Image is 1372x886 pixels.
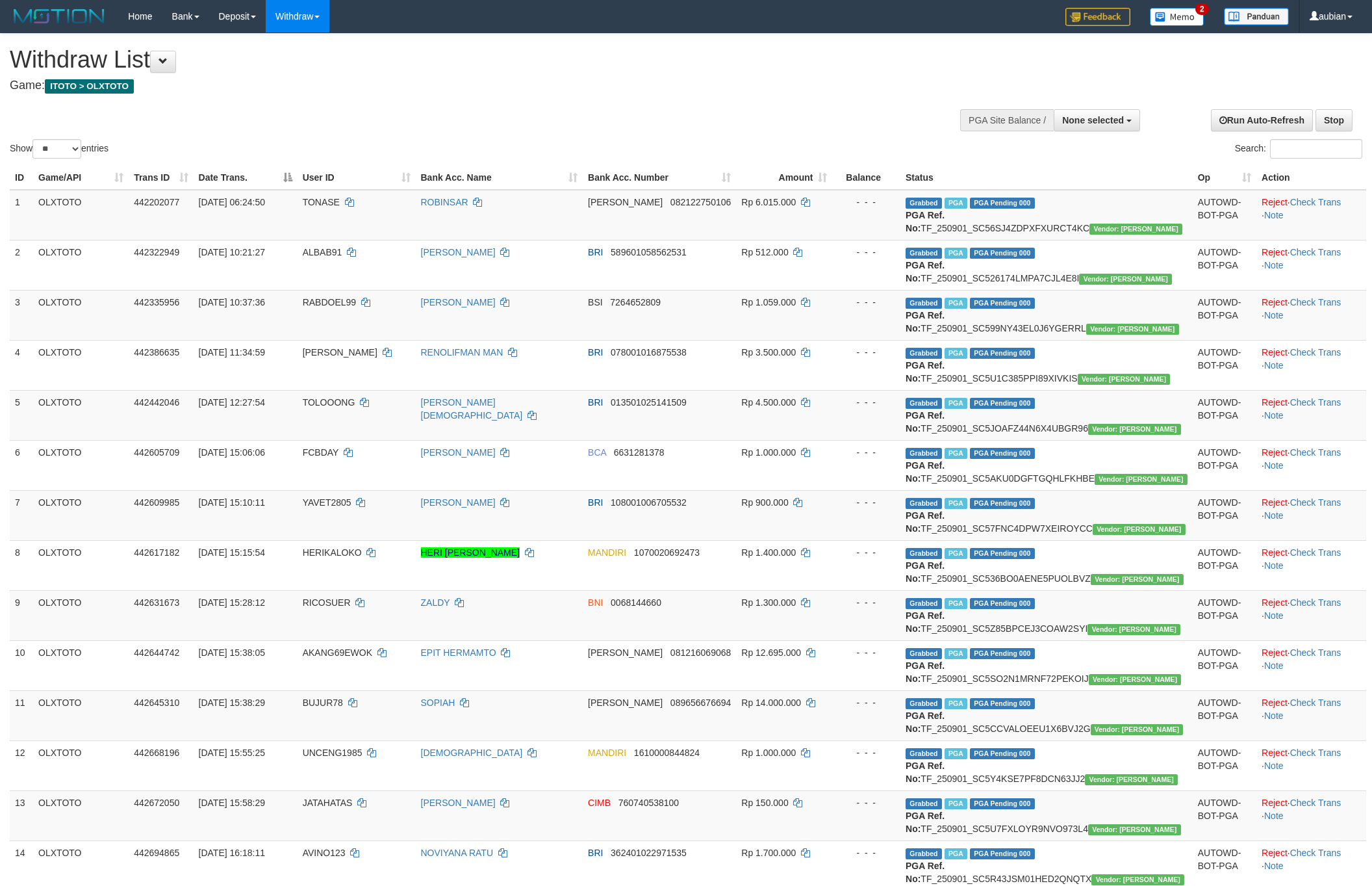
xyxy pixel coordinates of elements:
[588,397,603,408] span: BRI
[421,848,494,858] a: NOVIYANA RATU
[1193,166,1256,190] th: Op: activate to sort column ascending
[970,198,1035,209] span: PGA Pending
[837,746,895,759] div: - - -
[1087,624,1180,635] span: Vendor URL: https://secure5.1velocity.biz
[741,447,796,458] span: Rp 1.000.000
[741,597,796,608] span: Rp 1.300.000
[33,640,129,690] td: OLXTOTO
[134,647,179,658] span: 442644742
[741,497,788,508] span: Rp 900.000
[1264,811,1284,821] a: Note
[741,397,796,408] span: Rp 4.500.000
[1089,224,1182,235] span: Vendor URL: https://secure5.1velocity.biz
[1193,540,1256,590] td: AUTOWD-BOT-PGA
[33,390,129,440] td: OLXTOTO
[906,310,945,333] b: PGA Ref. No:
[945,198,967,209] span: Marked by aubsensen
[837,196,895,209] div: - - -
[837,396,895,409] div: - - -
[134,748,179,758] span: 442668196
[10,390,33,440] td: 5
[194,166,298,190] th: Date Trans.: activate to sort column descending
[906,560,945,584] b: PGA Ref. No:
[1193,190,1256,241] td: AUTOWD-BOT-PGA
[303,798,353,808] span: JATAHATAS
[199,748,265,758] span: [DATE] 15:55:25
[303,347,377,358] span: [PERSON_NAME]
[421,247,496,257] a: [PERSON_NAME]
[906,761,945,784] b: PGA Ref. No:
[906,410,945,434] b: PGA Ref. No:
[199,647,265,658] span: [DATE] 15:38:05
[906,260,945,283] b: PGA Ref. No:
[837,696,895,709] div: - - -
[588,547,626,558] span: MANDIRI
[1290,848,1341,858] a: Check Trans
[906,248,942,259] span: Grabbed
[906,510,945,534] b: PGA Ref. No:
[1290,597,1341,608] a: Check Trans
[900,290,1193,340] td: TF_250901_SC599NY43EL0J6YGERRL
[1290,497,1341,508] a: Check Trans
[1256,540,1366,590] td: · ·
[134,397,179,408] span: 442442046
[588,697,663,708] span: [PERSON_NAME]
[1150,8,1204,26] img: Button%20Memo.svg
[303,497,351,508] span: YAVET2805
[970,298,1035,309] span: PGA Pending
[1315,109,1353,131] a: Stop
[741,748,796,758] span: Rp 1.000.000
[1290,798,1341,808] a: Check Trans
[10,79,902,92] h4: Game:
[421,347,503,358] a: RENOLIFMAN MAN
[134,798,179,808] span: 442672050
[1193,640,1256,690] td: AUTOWD-BOT-PGA
[906,460,945,484] b: PGA Ref. No:
[611,397,687,408] span: Copy 013501025141509 to clipboard
[303,697,343,708] span: BUJUR78
[906,348,942,359] span: Grabbed
[10,290,33,340] td: 3
[1193,490,1256,540] td: AUTOWD-BOT-PGA
[1256,690,1366,740] td: · ·
[1264,260,1284,270] a: Note
[588,497,603,508] span: BRI
[134,197,179,207] span: 442202077
[1085,774,1178,785] span: Vendor URL: https://secure5.1velocity.biz
[906,360,945,384] b: PGA Ref. No:
[303,247,342,257] span: ALBAB91
[900,190,1193,241] td: TF_250901_SC56SJ4ZDPXFXURCT4KC
[1095,474,1188,485] span: Vendor URL: https://secure5.1velocity.biz
[421,697,455,708] a: SOPIAH
[741,347,796,358] span: Rp 3.500.000
[10,7,108,26] img: MOTION_logo.png
[1054,109,1140,131] button: None selected
[906,648,942,659] span: Grabbed
[1262,697,1288,708] a: Reject
[1065,8,1130,26] img: Feedback.jpg
[10,47,902,73] h1: Withdraw List
[945,248,967,259] span: Marked by aubrezazulfa
[1262,647,1288,658] a: Reject
[670,697,731,708] span: Copy 089656676694 to clipboard
[199,697,265,708] span: [DATE] 15:38:29
[945,548,967,559] span: Marked by aubandrioPGA
[588,447,606,458] span: BCA
[900,790,1193,840] td: TF_250901_SC5U7FXLOYR9NVO973L4
[837,246,895,259] div: - - -
[741,697,801,708] span: Rp 14.000.000
[900,640,1193,690] td: TF_250901_SC5SO2N1MRNF72PEKOIJ
[1062,115,1124,125] span: None selected
[33,166,129,190] th: Game/API: activate to sort column ascending
[32,139,81,159] select: Showentries
[611,247,687,257] span: Copy 589601058562531 to clipboard
[421,197,468,207] a: ROBINSAR
[1211,109,1313,131] a: Run Auto-Refresh
[900,490,1193,540] td: TF_250901_SC57FNC4DPW7XEIROYCC
[421,748,523,758] a: [DEMOGRAPHIC_DATA]
[906,498,942,509] span: Grabbed
[900,390,1193,440] td: TF_250901_SC5JOAFZ44N6X4UBGR96
[33,690,129,740] td: OLXTOTO
[1088,424,1181,435] span: Vendor URL: https://secure5.1velocity.biz
[614,447,665,458] span: Copy 6631281378 to clipboard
